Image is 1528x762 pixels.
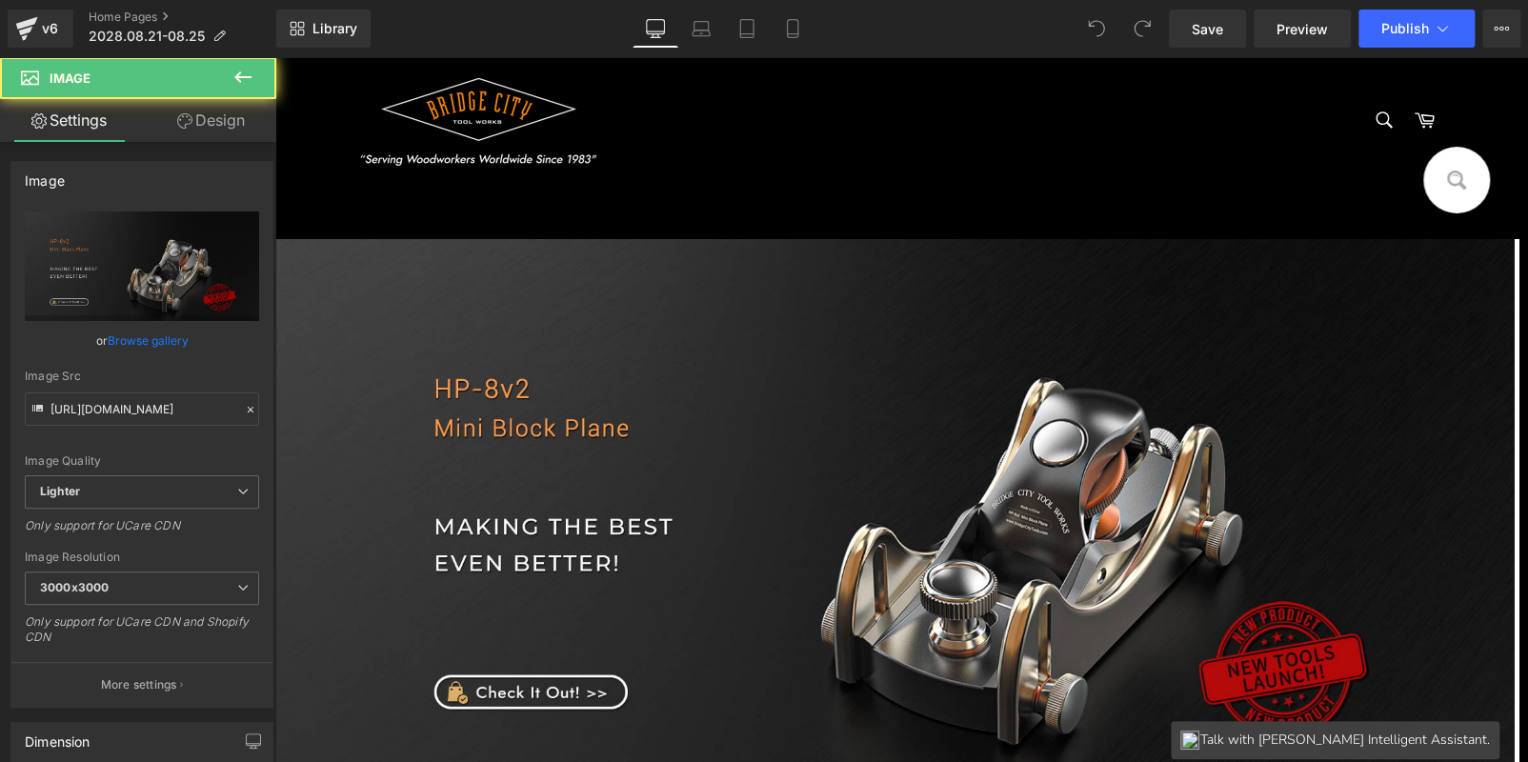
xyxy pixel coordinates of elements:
div: Image Src [25,370,259,383]
a: Preview [1254,10,1351,48]
a: Tablet [724,10,770,48]
img: client-btn.png [905,673,924,692]
img: LOGO [84,19,322,109]
p: More settings [101,676,177,693]
div: or [25,331,259,351]
span: 2028.08.21-08.25 [89,29,205,44]
input: Link [25,392,259,426]
div: Image Resolution [25,551,259,564]
a: v6 [8,10,73,48]
span: Talk with [PERSON_NAME] Intelligent Assistant. [925,673,1215,692]
b: Lighter [40,484,80,498]
a: Talk with [PERSON_NAME] Intelligent Assistant. [895,664,1224,702]
button: More settings [11,662,272,707]
a: Design [142,99,280,142]
a: Browse gallery [108,324,189,357]
div: v6 [38,16,62,41]
span: Image [50,70,90,86]
div: Image [25,162,65,189]
span: Publish [1381,21,1429,36]
a: Mobile [770,10,815,48]
span: Preview [1277,19,1328,39]
a: Desktop [633,10,678,48]
b: 3000x3000 [40,580,109,594]
div: Only support for UCare CDN [25,518,259,546]
button: Undo [1077,10,1116,48]
a: New Library [276,10,371,48]
button: More [1482,10,1520,48]
span: Library [312,20,357,37]
div: Image Quality [25,454,259,468]
span: Save [1192,19,1223,39]
a: Home Pages [89,10,276,25]
div: Only support for UCare CDN and Shopify CDN [25,614,259,657]
div: Dimension [25,723,90,750]
button: Redo [1123,10,1161,48]
button: Publish [1358,10,1475,48]
a: Laptop [678,10,724,48]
